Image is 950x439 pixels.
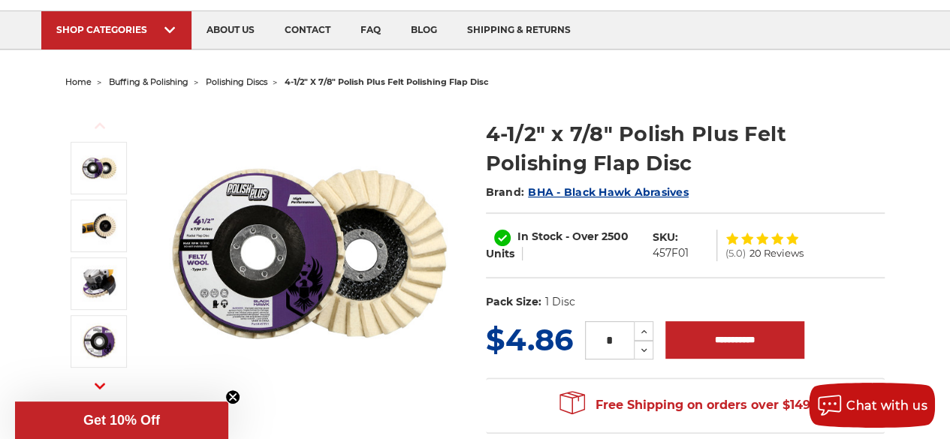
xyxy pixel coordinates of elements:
[653,230,678,245] dt: SKU:
[528,185,689,199] a: BHA - Black Hawk Abrasives
[565,230,599,243] span: - Over
[559,390,810,420] span: Free Shipping on orders over $149
[809,383,935,428] button: Chat with us
[486,294,541,310] dt: Pack Size:
[345,11,396,50] a: faq
[486,247,514,260] span: Units
[65,77,92,87] a: home
[109,77,188,87] a: buffing & polishing
[206,77,267,87] a: polishing discs
[725,248,745,258] span: (5.0)
[486,321,573,358] span: $4.86
[225,389,240,404] button: Close teaser
[80,323,118,360] img: BHA 4.5 inch polish plus flap disc
[82,370,118,402] button: Next
[56,24,176,35] div: SHOP CATEGORIES
[83,413,160,428] span: Get 10% Off
[159,104,460,404] img: buffing and polishing felt flap disc
[486,185,525,199] span: Brand:
[80,265,118,302] img: angle grinder buffing flap disc
[80,207,118,245] img: felt flap disc for angle grinder
[846,398,927,413] span: Chat with us
[486,119,885,178] h1: 4-1/2" x 7/8" Polish Plus Felt Polishing Flap Disc
[544,294,575,310] dd: 1 Disc
[517,230,562,243] span: In Stock
[285,77,489,87] span: 4-1/2" x 7/8" polish plus felt polishing flap disc
[602,230,629,243] span: 2500
[270,11,345,50] a: contact
[452,11,586,50] a: shipping & returns
[82,110,118,142] button: Previous
[653,245,689,261] dd: 457F01
[15,401,228,439] div: Get 10% OffClose teaser
[192,11,270,50] a: about us
[396,11,452,50] a: blog
[749,248,803,258] span: 20 Reviews
[80,149,118,187] img: buffing and polishing felt flap disc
